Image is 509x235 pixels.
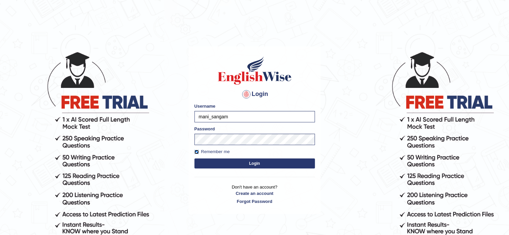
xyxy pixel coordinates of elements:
a: Create an account [194,190,315,197]
h4: Login [194,89,315,100]
label: Remember me [194,148,230,155]
label: Username [194,103,216,109]
label: Password [194,126,215,132]
button: Login [194,158,315,168]
img: Logo of English Wise sign in for intelligent practice with AI [217,55,293,86]
a: Forgot Password [194,198,315,205]
input: Remember me [194,150,199,154]
p: Don't have an account? [194,184,315,205]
